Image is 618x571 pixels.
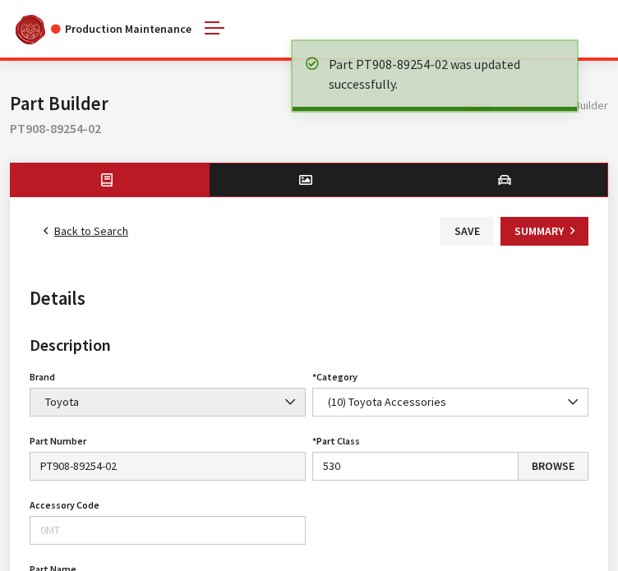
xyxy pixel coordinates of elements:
[30,333,588,357] h2: Description
[440,217,494,246] button: Save
[30,516,306,545] input: 0MT
[30,370,55,385] label: Brand
[40,394,295,411] span: Toyota
[30,452,306,481] input: 999C2-WR002K
[518,452,588,481] a: Browse
[10,118,608,138] h2: PT908-89254-02
[11,163,210,196] button: Details
[312,388,588,417] span: (10) Toyota Accessories
[30,285,588,313] h1: Details
[408,163,607,196] button: Fitment
[312,370,357,385] label: Category
[30,388,306,417] span: Toyota
[312,434,360,449] label: Part Class
[10,90,463,118] h1: Part Builder
[323,394,578,411] span: (10) Toyota Accessories
[312,452,519,481] input: 81
[30,434,86,449] label: Part Number
[51,21,191,38] div: Production Maintenance
[30,217,142,246] a: Back to Search
[210,163,408,196] button: Images
[329,54,560,94] div: Part PT908-89254-02 was updated successfully.
[10,13,51,44] a: Insignia Group logo
[30,498,99,513] label: Accessory Code
[500,217,588,246] button: Summary
[16,15,45,44] img: Catalog Maintenance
